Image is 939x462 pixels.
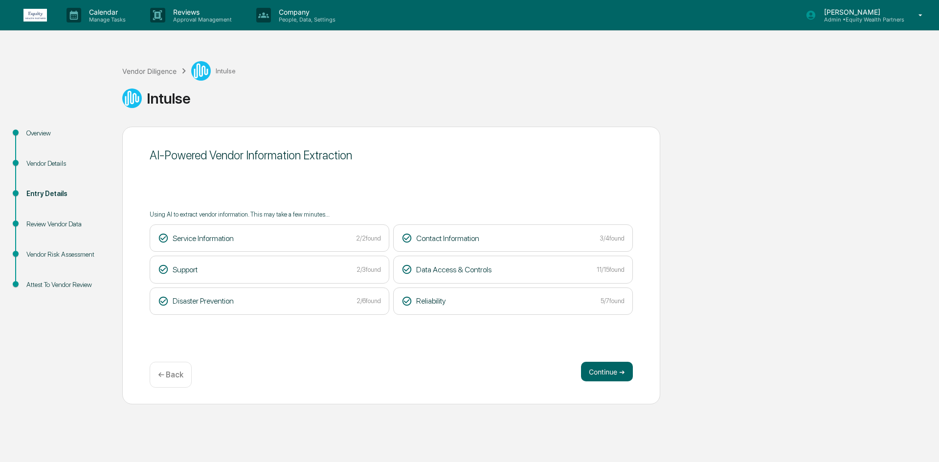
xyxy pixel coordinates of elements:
[26,189,107,199] div: Entry Details
[416,234,479,243] span: Contact Information
[150,211,633,218] p: Using AI to extract vendor information. This may take a few minutes...
[122,67,177,75] div: Vendor Diligence
[271,8,340,16] p: Company
[165,8,237,16] p: Reviews
[597,266,625,273] span: 11/15 found
[416,296,446,306] span: Reliability
[581,362,633,381] button: Continue ➔
[191,61,211,81] img: Vendor Logo
[122,88,934,108] div: Intulse
[26,158,107,169] div: Vendor Details
[601,297,625,305] span: 5/7 found
[26,280,107,290] div: Attest To Vendor Review
[81,8,131,16] p: Calendar
[600,235,625,242] span: 3/4 found
[173,234,234,243] span: Service Information
[158,370,183,379] p: ← Back
[26,128,107,138] div: Overview
[357,266,381,273] span: 2/3 found
[357,297,381,305] span: 2/6 found
[23,9,47,22] img: logo
[356,235,381,242] span: 2/2 found
[81,16,131,23] p: Manage Tasks
[271,16,340,23] p: People, Data, Settings
[816,16,904,23] p: Admin • Equity Wealth Partners
[26,219,107,229] div: Review Vendor Data
[150,148,633,162] div: AI-Powered Vendor Information Extraction
[173,265,198,274] span: Support
[816,8,904,16] p: [PERSON_NAME]
[416,265,492,274] span: Data Access & Controls
[173,296,234,306] span: Disaster Prevention
[122,88,142,108] img: Vendor Logo
[908,430,934,456] iframe: Open customer support
[26,249,107,260] div: Vendor Risk Assessment
[191,61,236,81] div: Intulse
[165,16,237,23] p: Approval Management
